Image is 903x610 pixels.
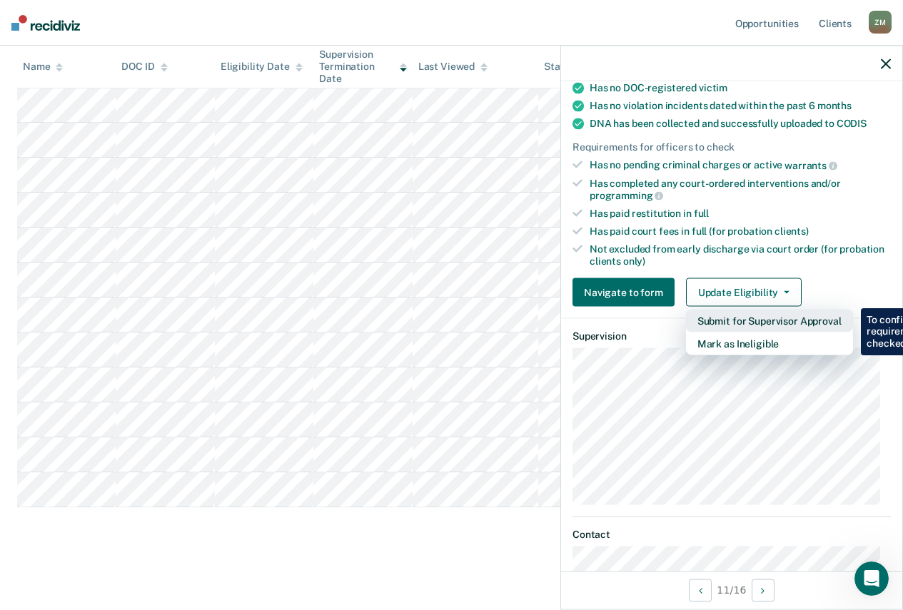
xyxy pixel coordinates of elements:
span: warrants [785,160,837,171]
div: Has paid court fees in full (for probation [590,225,891,238]
div: Has no DOC-registered [590,82,891,94]
div: Not excluded from early discharge via court order (for probation clients [590,243,891,267]
div: DOC ID [121,61,167,73]
button: Next Opportunity [752,579,775,601]
button: Navigate to form [572,278,675,307]
span: programming [590,190,663,201]
div: Has paid restitution in [590,208,891,220]
span: full [694,208,709,219]
div: Has no violation incidents dated within the past 6 [590,100,891,112]
span: clients) [775,225,809,237]
button: Mark as Ineligible [686,332,853,355]
div: Eligibility Date [221,61,303,73]
span: only) [623,255,645,266]
a: Navigate to form link [572,278,680,307]
button: Previous Opportunity [689,579,712,601]
span: months [817,100,852,111]
div: Has completed any court-ordered interventions and/or [590,177,891,201]
div: 11 / 16 [561,571,902,609]
button: Submit for Supervisor Approval [686,310,853,332]
div: Z M [869,11,892,34]
span: CODIS [837,118,867,129]
button: Update Eligibility [686,278,802,307]
div: Has no pending criminal charges or active [590,159,891,172]
div: Last Viewed [418,61,488,73]
div: Requirements for officers to check [572,141,891,153]
iframe: Intercom live chat [854,561,889,596]
span: victim [699,82,727,93]
div: Name [23,61,63,73]
img: Recidiviz [11,15,80,31]
dt: Contact [572,529,891,541]
div: Supervision Termination Date [319,49,406,84]
dt: Supervision [572,330,891,342]
div: Status [544,61,575,73]
div: DNA has been collected and successfully uploaded to [590,118,891,130]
